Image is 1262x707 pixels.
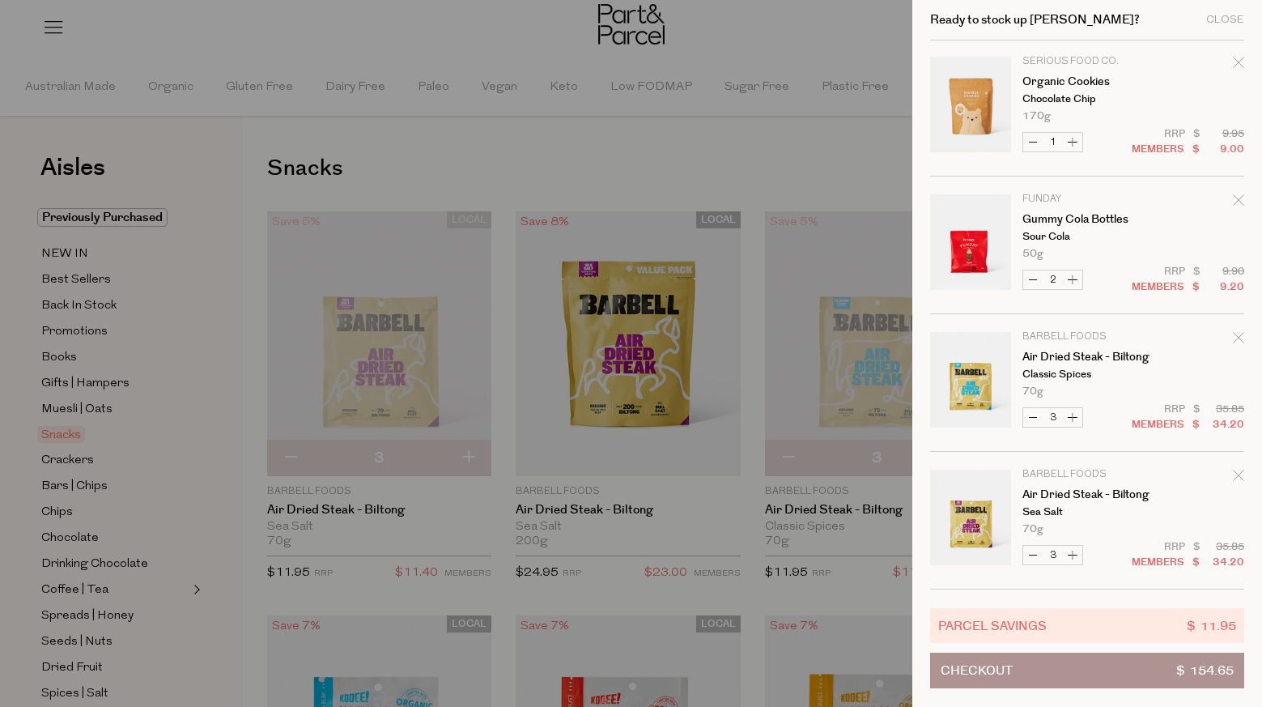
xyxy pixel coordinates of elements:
[1176,654,1234,688] span: $ 154.65
[1043,133,1063,151] input: QTY Organic Cookies
[1022,111,1051,121] span: 170g
[1022,351,1148,363] a: Air Dried Steak - Biltong
[1022,489,1148,500] a: Air Dried Steak - Biltong
[930,653,1244,688] button: Checkout$ 154.65
[1022,507,1148,517] p: Sea Salt
[941,654,1013,688] span: Checkout
[1043,408,1063,427] input: QTY Air Dried Steak - Biltong
[1022,76,1148,87] a: Organic Cookies
[1206,15,1244,25] div: Close
[1043,270,1063,289] input: QTY Gummy Cola Bottles
[1043,546,1063,564] input: QTY Air Dried Steak - Biltong
[1233,330,1244,351] div: Remove Air Dried Steak - Biltong
[1022,232,1148,242] p: Sour Cola
[1233,467,1244,489] div: Remove Air Dried Steak - Biltong
[1187,616,1236,635] span: $ 11.95
[1233,54,1244,76] div: Remove Organic Cookies
[938,616,1047,635] span: Parcel Savings
[1022,470,1148,479] p: Barbell Foods
[1022,249,1043,259] span: 50g
[1022,194,1148,204] p: Funday
[1022,369,1148,380] p: Classic Spices
[1022,94,1148,104] p: Chocolate Chip
[1022,57,1148,66] p: Serious Food Co.
[1022,332,1148,342] p: Barbell Foods
[1233,192,1244,214] div: Remove Gummy Cola Bottles
[1022,214,1148,225] a: Gummy Cola Bottles
[1022,524,1043,535] span: 70g
[930,14,1140,26] h2: Ready to stock up [PERSON_NAME]?
[1022,386,1043,397] span: 70g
